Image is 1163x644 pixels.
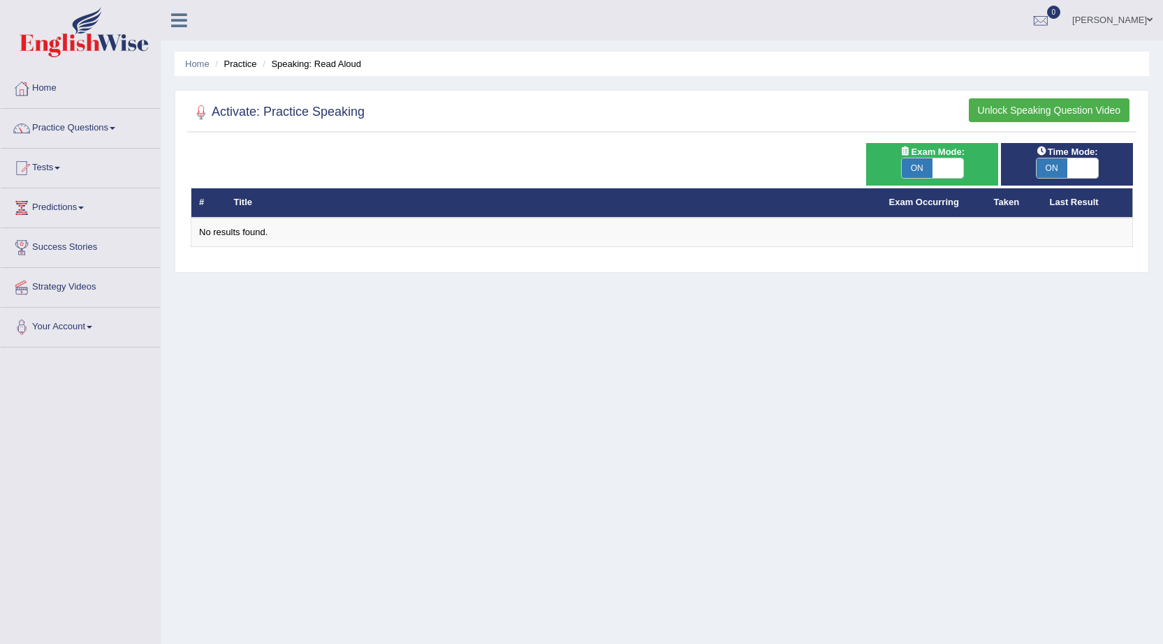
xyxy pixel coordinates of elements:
[986,188,1042,218] th: Taken
[212,57,256,70] li: Practice
[199,226,1125,239] div: No results found.
[1,69,160,104] a: Home
[185,59,210,69] a: Home
[226,188,882,218] th: Title
[1,188,160,223] a: Predictions
[902,158,932,178] span: ON
[1031,144,1104,159] span: Time Mode:
[1047,6,1061,19] span: 0
[1037,158,1067,178] span: ON
[259,57,361,70] li: Speaking: Read Aloud
[1,109,160,144] a: Practice Questions
[1042,188,1133,218] th: Last Result
[895,144,970,159] span: Exam Mode:
[889,197,959,207] a: Exam Occurring
[191,102,365,123] h2: Activate: Practice Speaking
[1,228,160,263] a: Success Stories
[1,308,160,343] a: Your Account
[1,268,160,303] a: Strategy Videos
[191,188,226,218] th: #
[1,149,160,184] a: Tests
[969,98,1129,122] button: Unlock Speaking Question Video
[866,143,998,186] div: Show exams occurring in exams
